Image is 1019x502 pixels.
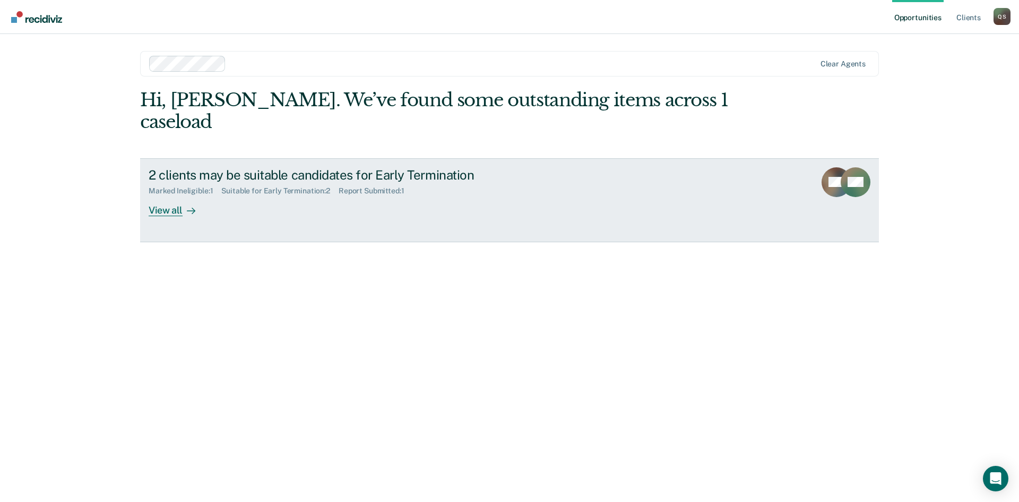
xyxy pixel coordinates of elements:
[149,195,208,216] div: View all
[140,158,879,242] a: 2 clients may be suitable candidates for Early TerminationMarked Ineligible:1Suitable for Early T...
[994,8,1011,25] button: Profile dropdown button
[149,167,521,183] div: 2 clients may be suitable candidates for Early Termination
[221,186,339,195] div: Suitable for Early Termination : 2
[11,11,62,23] img: Recidiviz
[821,59,866,69] div: Clear agents
[140,89,731,133] div: Hi, [PERSON_NAME]. We’ve found some outstanding items across 1 caseload
[994,8,1011,25] div: Q S
[149,186,221,195] div: Marked Ineligible : 1
[339,186,413,195] div: Report Submitted : 1
[983,466,1008,491] div: Open Intercom Messenger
